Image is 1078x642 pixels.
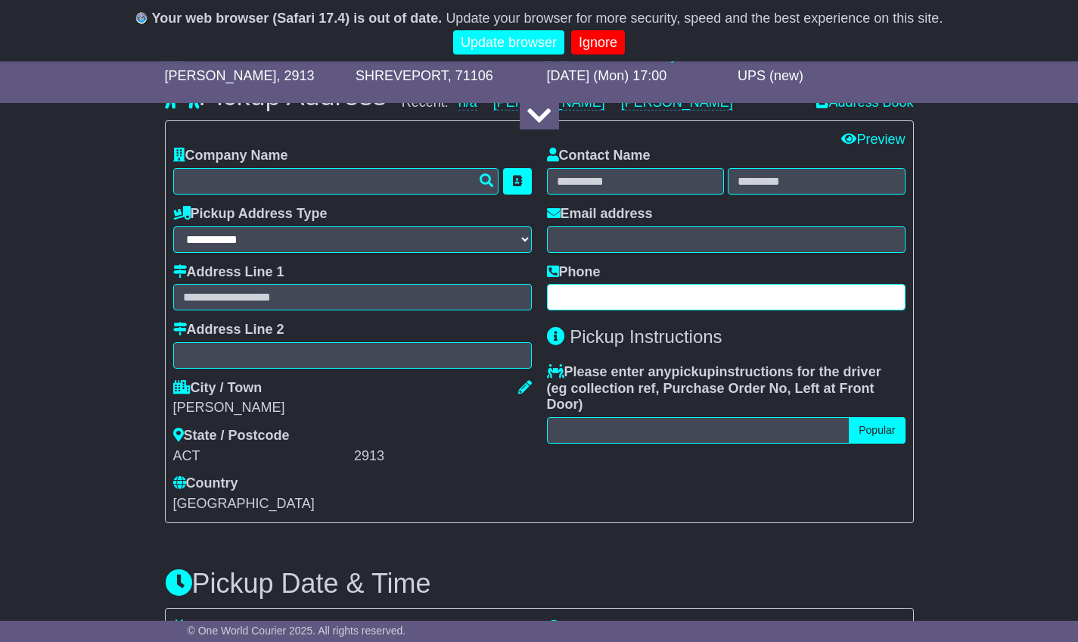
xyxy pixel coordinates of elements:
[547,381,875,413] span: eg collection ref, Purchase Order No, Left at Front Door
[188,625,406,637] span: © One World Courier 2025. All rights reserved.
[173,148,288,164] label: Company Name
[547,68,723,85] div: [DATE] (Mon) 17:00
[547,206,653,223] label: Email address
[547,619,658,636] label: Collection time
[448,68,493,83] span: , 71106
[173,400,532,416] div: [PERSON_NAME]
[547,364,906,413] label: Please enter any instructions for the driver ( )
[173,496,315,511] span: [GEOGRAPHIC_DATA]
[571,30,625,55] a: Ignore
[547,264,601,281] label: Phone
[152,11,443,26] b: Your web browser (Safari 17.4) is out of date.
[672,364,716,379] span: pickup
[165,68,277,83] span: [PERSON_NAME]
[173,380,263,397] label: City / Town
[446,11,943,26] span: Update your browser for more security, speed and the best experience on this site.
[173,475,238,492] label: Country
[356,68,448,83] span: SHREVEPORT
[354,448,531,465] div: 2913
[173,619,284,636] label: Collection Date
[570,326,722,347] span: Pickup Instructions
[173,206,328,223] label: Pickup Address Type
[173,322,284,338] label: Address Line 2
[547,148,651,164] label: Contact Name
[173,448,350,465] div: ACT
[277,68,315,83] span: , 2913
[165,569,914,599] h3: Pickup Date & Time
[738,68,914,85] div: UPS (new)
[841,132,905,147] a: Preview
[173,428,290,444] label: State / Postcode
[173,264,284,281] label: Address Line 1
[849,417,905,444] button: Popular
[453,30,564,55] a: Update browser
